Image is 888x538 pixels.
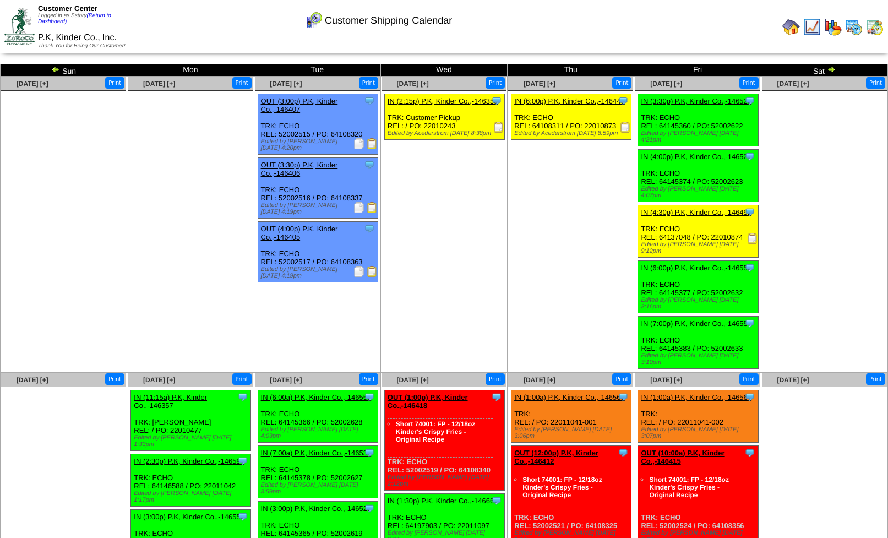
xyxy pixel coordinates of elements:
[359,77,378,89] button: Print
[134,393,207,410] a: IN (11:15a) P.K, Kinder Co.,-146357
[777,80,809,88] a: [DATE] [+]
[380,64,507,77] td: Wed
[367,202,378,213] img: Bill of Lading
[638,205,758,258] div: TRK: ECHO REL: 64137048 / PO: 22010874
[777,376,809,384] span: [DATE] [+]
[491,392,502,403] img: Tooltip
[261,393,372,401] a: IN (6:00a) P.K, Kinder Co.,-146551
[38,43,126,49] span: Thank You for Being Our Customer!
[364,392,375,403] img: Tooltip
[388,393,468,410] a: OUT (1:00p) P.K, Kinder Co.,-146418
[325,15,452,26] span: Customer Shipping Calendar
[744,392,755,403] img: Tooltip
[364,447,375,458] img: Tooltip
[367,138,378,149] img: Bill of Lading
[493,122,504,133] img: Receiving Document
[824,18,842,36] img: graph.gif
[612,373,631,385] button: Print
[739,77,759,89] button: Print
[641,393,751,401] a: IN (1:00a) P.K, Kinder Co.,-146564
[364,503,375,514] img: Tooltip
[650,376,682,384] a: [DATE] [+]
[359,373,378,385] button: Print
[761,64,887,77] td: Sat
[388,497,498,505] a: IN (1:30p) P.K, Kinder Co.,-146661
[237,455,248,466] img: Tooltip
[638,390,758,443] div: TRK: REL: / PO: 22011041-002
[143,80,175,88] span: [DATE] [+]
[258,390,378,443] div: TRK: ECHO REL: 64145366 / PO: 52002628
[397,80,429,88] a: [DATE] [+]
[261,202,378,215] div: Edited by [PERSON_NAME] [DATE] 4:19pm
[254,64,380,77] td: Tue
[650,80,682,88] a: [DATE] [+]
[134,457,244,465] a: IN (2:30p) P.K, Kinder Co.,-146597
[134,513,244,521] a: IN (3:00p) P.K, Kinder Co.,-146555
[17,376,48,384] a: [DATE] [+]
[261,504,372,513] a: IN (3:00p) P.K, Kinder Co.,-146525
[261,97,338,113] a: OUT (3:00p) P.K, Kinder Co.,-146407
[270,80,302,88] a: [DATE] [+]
[641,264,751,272] a: IN (6:00p) P.K, Kinder Co.,-146556
[618,95,629,106] img: Tooltip
[261,225,338,241] a: OUT (4:00p) P.K, Kinder Co.,-146405
[134,490,250,503] div: Edited by [PERSON_NAME] [DATE] 1:17pm
[258,94,378,155] div: TRK: ECHO REL: 52002515 / PO: 64108320
[384,390,504,491] div: TRK: ECHO REL: 52002519 / PO: 64108340
[747,233,758,244] img: Receiving Document
[353,202,364,213] img: Packing Slip
[618,447,629,458] img: Tooltip
[514,426,631,439] div: Edited by [PERSON_NAME] [DATE] 3:06pm
[261,482,378,495] div: Edited by [PERSON_NAME] [DATE] 3:59pm
[486,77,505,89] button: Print
[638,94,758,146] div: TRK: ECHO REL: 64145360 / PO: 52002622
[17,80,48,88] a: [DATE] [+]
[491,495,502,506] img: Tooltip
[232,77,252,89] button: Print
[641,130,758,143] div: Edited by [PERSON_NAME] [DATE] 4:21pm
[4,8,35,45] img: ZoRoCo_Logo(Green%26Foil)%20jpg.webp
[739,373,759,385] button: Print
[638,261,758,313] div: TRK: ECHO REL: 64145377 / PO: 52002632
[143,376,175,384] a: [DATE] [+]
[744,95,755,106] img: Tooltip
[827,65,836,74] img: arrowright.gif
[38,13,111,25] span: Logged in as Sstory
[232,373,252,385] button: Print
[744,318,755,329] img: Tooltip
[388,474,504,487] div: Edited by [PERSON_NAME] [DATE] 2:12pm
[524,80,555,88] span: [DATE] [+]
[486,373,505,385] button: Print
[522,476,602,499] a: Short 74001: FP - 12/18oz Kinder's Crispy Fries - Original Recipe
[131,390,251,451] div: TRK: [PERSON_NAME] REL: / PO: 22010477
[127,64,254,77] td: Mon
[744,206,755,218] img: Tooltip
[803,18,821,36] img: line_graph.gif
[641,97,751,105] a: IN (3:30p) P.K, Kinder Co.,-146526
[397,376,429,384] a: [DATE] [+]
[237,392,248,403] img: Tooltip
[258,158,378,219] div: TRK: ECHO REL: 52002516 / PO: 64108337
[353,266,364,277] img: Packing Slip
[524,376,555,384] a: [DATE] [+]
[261,449,372,457] a: IN (7:00a) P.K, Kinder Co.,-146531
[641,352,758,366] div: Edited by [PERSON_NAME] [DATE] 3:10pm
[105,373,124,385] button: Print
[511,94,631,140] div: TRK: ECHO REL: 64108311 / PO: 22010873
[353,138,364,149] img: Packing Slip
[491,95,502,106] img: Tooltip
[388,97,498,105] a: IN (2:15p) P.K, Kinder Co.,-146355
[641,208,751,216] a: IN (4:30p) P.K, Kinder Co.,-146492
[638,317,758,369] div: TRK: ECHO REL: 64145383 / PO: 52002633
[845,18,863,36] img: calendarprod.gif
[514,97,625,105] a: IN (6:00p) P.K, Kinder Co.,-146446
